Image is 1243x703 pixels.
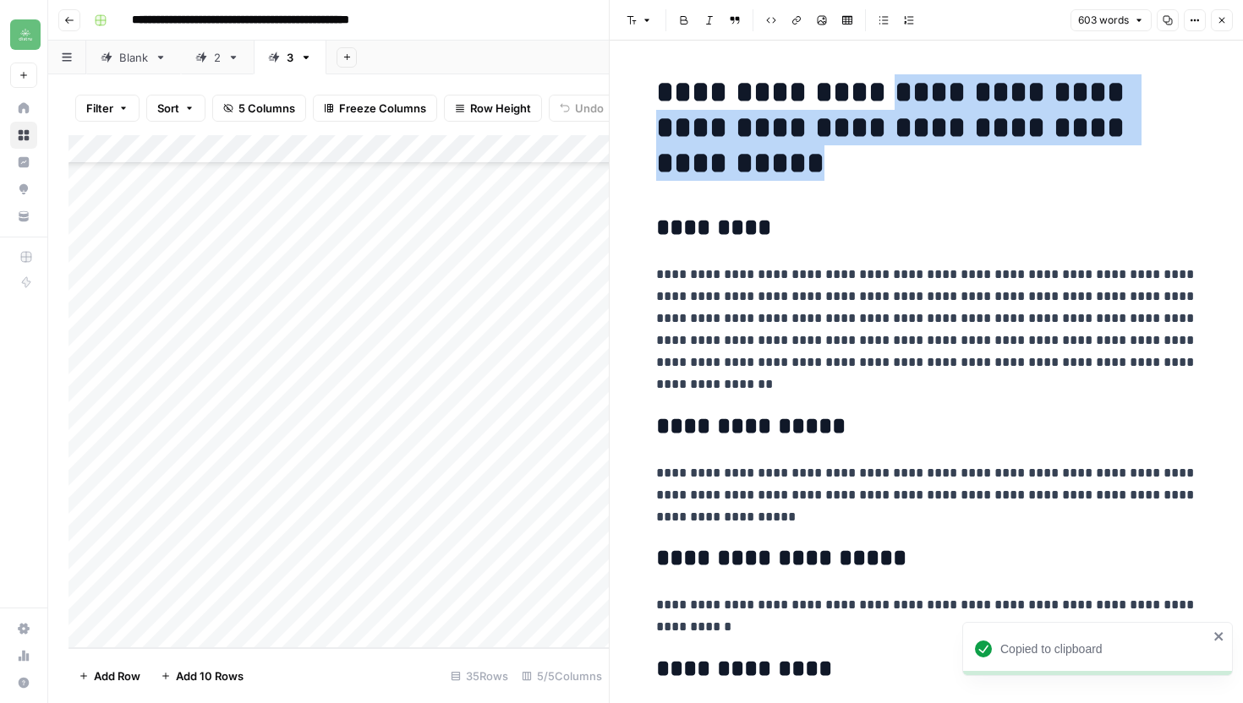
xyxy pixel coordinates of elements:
a: Your Data [10,203,37,230]
a: Browse [10,122,37,149]
span: 5 Columns [238,100,295,117]
button: Row Height [444,95,542,122]
div: 3 [287,49,293,66]
div: 5/5 Columns [515,662,609,689]
button: Sort [146,95,205,122]
span: Add Row [94,668,140,684]
button: Workspace: Distru [10,14,37,56]
span: Add 10 Rows [176,668,244,684]
a: Insights [10,149,37,176]
div: Blank [119,49,148,66]
a: Usage [10,642,37,669]
span: Filter [86,100,113,117]
button: 5 Columns [212,95,306,122]
button: Add Row [68,662,151,689]
a: 2 [181,41,254,74]
img: Distru Logo [10,19,41,50]
span: Sort [157,100,179,117]
button: Add 10 Rows [151,662,254,689]
button: close [1213,629,1225,643]
a: Settings [10,615,37,642]
div: Copied to clipboard [1000,640,1208,657]
button: Filter [75,95,140,122]
button: 603 words [1071,9,1152,31]
a: Home [10,95,37,122]
a: Opportunities [10,176,37,203]
span: 603 words [1078,13,1129,28]
a: 3 [254,41,326,74]
button: Freeze Columns [313,95,437,122]
span: Freeze Columns [339,100,426,117]
a: Blank [86,41,181,74]
div: 35 Rows [444,662,515,689]
div: 2 [214,49,221,66]
button: Undo [549,95,615,122]
button: Help + Support [10,669,37,696]
span: Undo [575,100,604,117]
span: Row Height [470,100,531,117]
